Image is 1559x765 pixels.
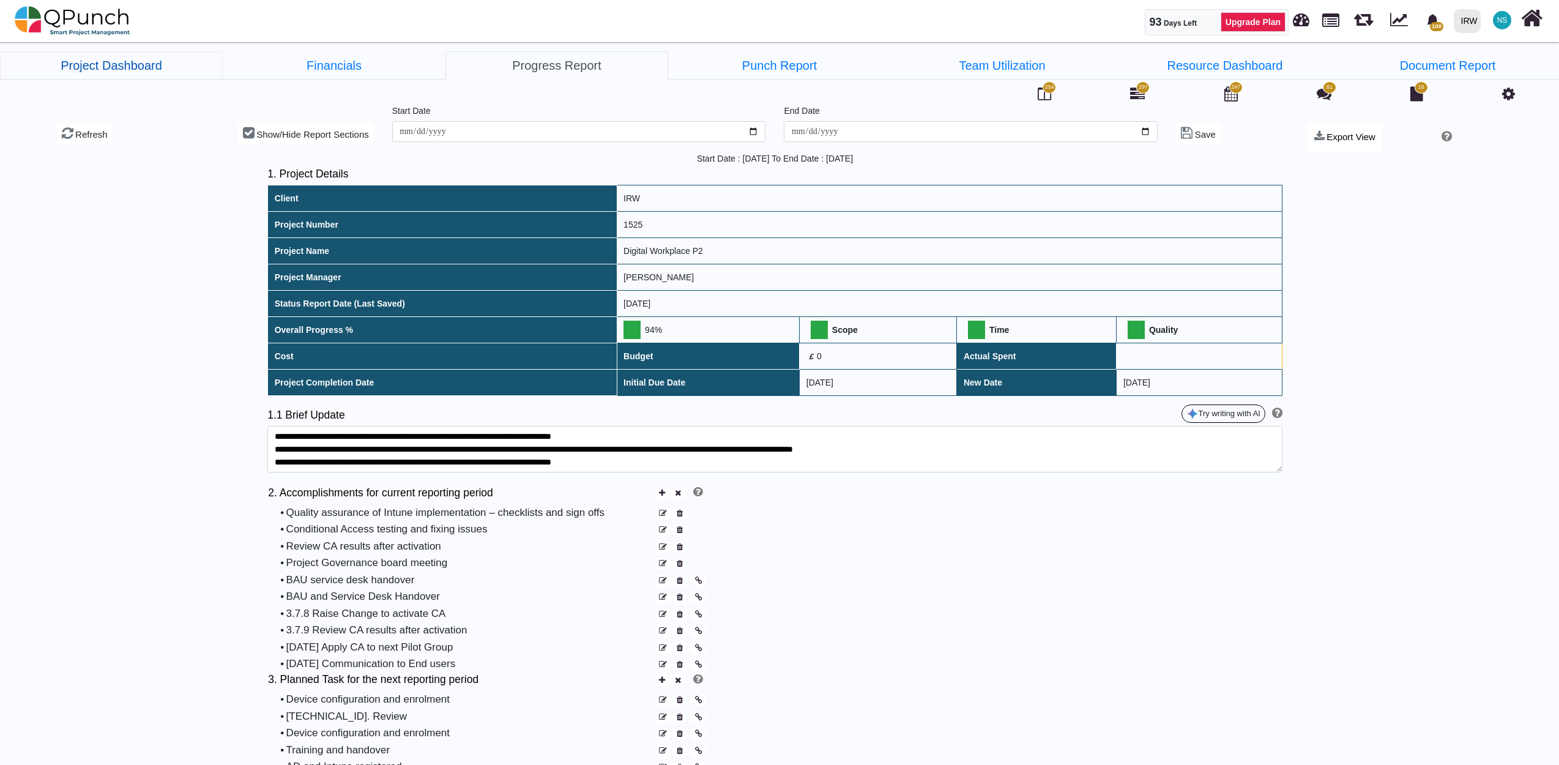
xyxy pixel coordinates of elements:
i: Home [1521,7,1542,30]
div: • [280,640,653,655]
div: • [280,555,653,571]
span: 100 [1430,22,1443,31]
i: Calendar [1224,86,1238,101]
td: 1525 [617,212,1282,238]
span: Save [1195,129,1216,140]
a: Help [689,673,702,685]
th: Status Report Date (Last Saved) [268,291,617,317]
button: Try writing with AI [1181,405,1265,423]
span: 297 [1139,83,1148,92]
span: 254 [1045,83,1054,92]
td: Digital Workplace P2 [617,238,1282,264]
div: BAU and Service Desk Handover [286,589,653,605]
a: Help [1437,133,1452,143]
div: BAU service desk handover [286,572,653,588]
div: • [280,692,653,707]
th: Quality [1117,317,1282,343]
a: Help [1268,409,1282,419]
i: Gantt [1130,86,1145,101]
button: Export View [1307,123,1383,152]
legend: End Date [784,105,1158,121]
td: IRW [617,185,1282,212]
span: Dashboard [1293,7,1309,26]
a: IRW [1448,1,1486,41]
span: Export View [1326,132,1375,142]
button: Show/Hide Report Sections [238,123,374,144]
div: 3.7.9 Review CA results after activation [286,622,653,638]
span: 93 [1150,16,1162,28]
legend: Start Date [392,105,766,121]
a: NS [1486,1,1519,40]
th: Initial Due Date [617,370,800,396]
a: bell fill100 [1419,1,1449,39]
th: Cost [268,343,617,370]
h5: 3. Planned Task for the next reporting period [268,673,653,686]
th: Budget [617,343,800,370]
a: Progress Report [445,51,668,80]
span: 0 [806,351,822,361]
div: 3.7.8 Raise Change to activate CA [286,606,653,622]
div: • [280,521,653,537]
div: Project Governance board meeting [286,555,653,571]
th: Client [268,185,617,212]
div: Device configuration and enrolment [286,692,653,707]
span: Nadeem Sheikh [1493,11,1511,29]
div: Device configuration and enrolment [286,725,653,741]
th: Time [957,317,1117,343]
svg: bell fill [1426,14,1439,27]
div: Conditional Access testing and fixing issues [286,521,653,537]
div: Notification [1422,9,1443,31]
div: [DATE] Communication to End users [286,656,653,672]
i: Board [1038,86,1051,101]
th: Scope [800,317,957,343]
div: • [280,622,653,638]
th: Project Completion Date [268,370,617,396]
td: [PERSON_NAME] [617,264,1282,291]
a: Document Report [1336,51,1559,80]
div: • [280,572,653,588]
a: Resource Dashboard [1114,51,1336,80]
span: Releases [1354,6,1373,26]
span: Projects [1322,8,1339,27]
button: Save [1176,123,1221,144]
div: Training and handover [286,742,653,758]
h5: 2. Accomplishments for current reporting period [268,487,653,499]
th: Project Number [268,212,617,238]
a: Punch Report [668,51,891,80]
div: • [280,589,653,605]
td: [DATE] [617,291,1282,317]
span: Start Date : [DATE] To End Date : [DATE] [697,154,853,163]
div: • [280,505,653,521]
td: [DATE] [800,370,957,396]
li: Digital Workplace P2 [891,51,1114,79]
img: qpunch-sp.fa6292f.png [15,2,130,39]
div: Quality assurance of Intune implementation – checklists and sign offs [286,505,653,521]
a: 297 [1130,91,1145,101]
div: [TECHNICAL_ID]. Review [286,709,653,725]
span: Refresh [75,129,108,140]
span: Show/Hide Report Sections [256,129,368,140]
a: Upgrade Plan [1221,12,1286,32]
h5: 1.1 Brief Update [267,409,775,422]
button: Refresh [57,123,113,144]
a: Financials [223,51,445,80]
div: • [280,709,653,725]
div: IRW [1461,10,1478,32]
div: • [280,656,653,672]
td: 94% [617,317,800,343]
th: Overall Progress % [268,317,617,343]
i: Punch Discussion [1317,86,1331,101]
h5: 1. Project Details [267,168,1282,181]
span: 81 [1326,83,1333,92]
img: google-gemini-icon.8b74464.png [1186,408,1199,420]
div: • [280,539,653,554]
div: Review CA results after activation [286,539,653,554]
i: Document Library [1410,86,1423,101]
div: [DATE] Apply CA to next Pilot Group [286,640,653,655]
th: New Date [957,370,1117,396]
a: Help [689,486,702,498]
div: • [280,606,653,622]
b: £ [809,352,814,361]
a: Team Utilization [891,51,1114,80]
div: Dynamic Report [1384,1,1419,41]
